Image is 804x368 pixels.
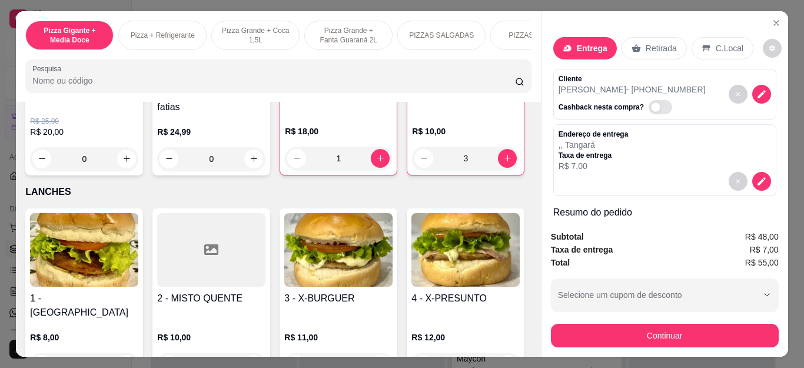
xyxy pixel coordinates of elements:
button: decrease-product-quantity [752,85,771,104]
p: PIZZAS DOCES [509,31,560,40]
button: decrease-product-quantity [752,172,771,191]
img: product-image [284,213,393,287]
p: R$ 12,00 [411,331,520,343]
h4: 2 - MISTO QUENTE [157,291,265,306]
p: R$ 8,00 [30,331,138,343]
button: Continuar [551,324,779,347]
p: Taxa de entrega [559,151,629,160]
p: Pizza + Refrigerante [131,31,195,40]
p: R$ 18,00 [285,125,392,137]
button: increase-product-quantity [244,150,263,168]
p: R$ 11,00 [284,331,393,343]
p: Pizza Grande + Fanta Guaraná 2L [314,26,383,45]
strong: Subtotal [551,232,584,241]
input: Pesquisa [32,75,515,87]
button: decrease-product-quantity [729,85,747,104]
p: Cliente [559,74,706,84]
p: Endereço de entrega [559,130,629,139]
button: Selecione um cupom de desconto [551,279,779,311]
p: C.Local [716,42,743,54]
p: R$ 10,00 [412,125,519,137]
p: R$ 24,99 [157,126,265,138]
p: Entrega [577,42,607,54]
p: Pizza Gigante + Media Doce [35,26,104,45]
button: decrease-product-quantity [160,150,178,168]
h4: 3 - X-BURGUER [284,291,393,306]
label: Automatic updates [649,100,677,114]
h4: 1 - [GEOGRAPHIC_DATA] [30,291,138,320]
p: PIZZAS SALGADAS [409,31,474,40]
p: Cashback nesta compra? [559,102,644,112]
p: Pizza Grande + Coca 1,5L [221,26,290,45]
span: R$ 7,00 [750,243,779,256]
button: decrease-product-quantity [729,172,747,191]
strong: Total [551,258,570,267]
h4: 4 - X-PRESUNTO [411,291,520,306]
label: Pesquisa [32,64,65,74]
p: Retirada [646,42,677,54]
span: R$ 55,00 [745,256,779,269]
p: , , Tangará [559,139,629,151]
span: R$ 48,00 [745,230,779,243]
p: [PERSON_NAME] - [PHONE_NUMBER] [559,84,706,95]
img: product-image [411,213,520,287]
p: R$ 25,00 [30,117,138,126]
img: product-image [30,213,138,287]
p: R$ 20,00 [30,126,138,138]
strong: Taxa de entrega [551,245,613,254]
p: LANCHES [25,185,531,199]
p: Resumo do pedido [553,205,776,220]
p: R$ 10,00 [157,331,265,343]
button: decrease-product-quantity [763,39,782,58]
button: Close [767,14,786,32]
p: R$ 7,00 [559,160,629,172]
